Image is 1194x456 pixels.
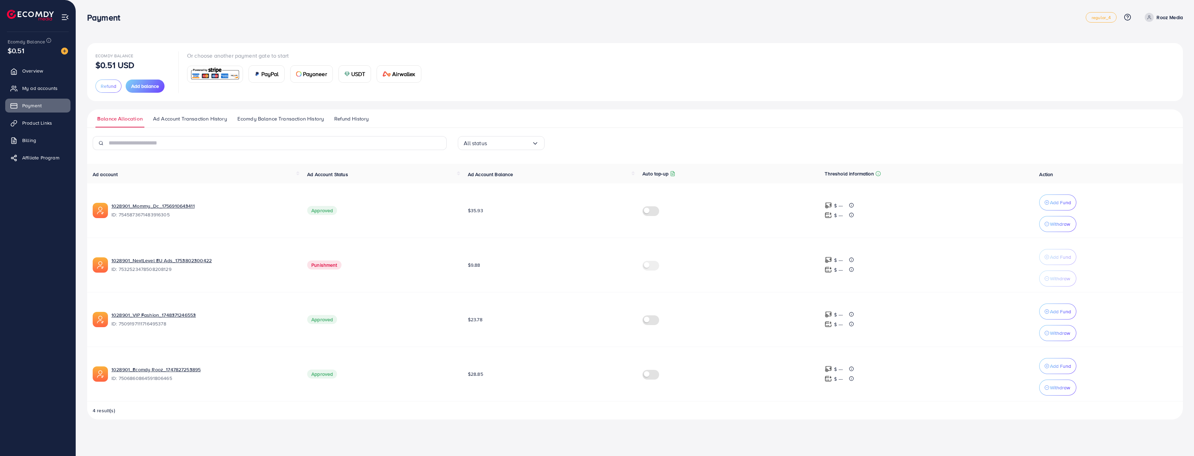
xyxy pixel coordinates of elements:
[468,262,480,268] span: $9.88
[111,366,296,382] div: <span class='underline'>1028901_Ecomdy Rooz_1747827253895</span></br>7506860864591806465
[1092,15,1111,20] span: regular_4
[111,257,296,264] a: 1028901_NextLevel EU Ads_1753802300422
[1142,13,1183,22] a: Rooz Media
[468,316,482,323] span: $23.78
[464,138,487,149] span: All status
[468,207,483,214] span: $35.93
[131,83,159,90] span: Add balance
[825,212,832,219] img: top-up amount
[7,10,54,20] img: logo
[1039,304,1076,320] button: Add Fund
[307,171,348,178] span: Ad Account Status
[61,48,68,55] img: image
[307,315,337,324] span: Approved
[303,70,327,78] span: Payoneer
[307,370,337,379] span: Approved
[111,312,296,328] div: <span class='underline'>1028901_VIP Fashion_1748371246553</span></br>7509197111716495378
[111,312,296,318] a: 1028901_VIP Fashion_1748371246553
[834,375,843,383] p: $ ---
[468,371,483,378] span: $28.85
[126,80,165,93] button: Add balance
[22,85,58,92] span: My ad accounts
[351,70,365,78] span: USDT
[834,310,843,319] p: $ ---
[254,71,260,77] img: card
[249,65,285,83] a: cardPayPal
[307,260,342,270] span: Punishment
[111,375,296,382] span: ID: 7506860864591806465
[825,321,832,328] img: top-up amount
[1050,274,1070,283] p: Withdraw
[834,211,843,219] p: $ ---
[825,266,832,273] img: top-up amount
[111,211,296,218] span: ID: 7545873671483916305
[87,13,126,23] h3: Payment
[8,45,24,56] span: $0.51
[1050,253,1071,261] p: Add Fund
[1157,13,1183,22] p: Rooz Media
[1039,271,1076,287] button: Withdraw
[825,311,832,318] img: top-up amount
[825,375,832,382] img: top-up amount
[834,266,843,274] p: $ ---
[1039,358,1076,374] button: Add Fund
[1039,380,1076,396] button: Withdraw
[93,312,108,327] img: ic-ads-acc.e4c84228.svg
[93,171,118,178] span: Ad account
[5,64,70,78] a: Overview
[261,70,279,78] span: PayPal
[97,115,143,123] span: Balance Allocation
[1050,307,1071,316] p: Add Fund
[834,365,843,373] p: $ ---
[1050,198,1071,207] p: Add Fund
[111,202,296,209] a: 1028901_Mommy_Dc_1756910643411
[22,67,43,74] span: Overview
[187,51,427,60] p: Or choose another payment gate to start
[5,81,70,95] a: My ad accounts
[487,138,532,149] input: Search for option
[1039,194,1076,210] button: Add Fund
[111,266,296,273] span: ID: 7532523478508208129
[1050,362,1071,370] p: Add Fund
[22,119,52,126] span: Product Links
[1039,216,1076,232] button: Withdraw
[834,201,843,210] p: $ ---
[22,102,42,109] span: Payment
[8,38,45,45] span: Ecomdy Balance
[307,206,337,215] span: Approved
[190,67,241,82] img: card
[101,83,116,90] span: Refund
[296,71,302,77] img: card
[111,320,296,327] span: ID: 7509197111716495378
[468,171,513,178] span: Ad Account Balance
[93,257,108,273] img: ic-ads-acc.e4c84228.svg
[111,366,296,373] a: 1028901_Ecomdy Rooz_1747827253895
[95,80,121,93] button: Refund
[1050,329,1070,337] p: Withdraw
[153,115,227,123] span: Ad Account Transaction History
[187,66,243,83] a: card
[5,99,70,113] a: Payment
[1164,425,1189,451] iframe: Chat
[1050,383,1070,392] p: Withdraw
[237,115,324,123] span: Ecomdy Balance Transaction History
[344,71,350,77] img: card
[93,366,108,382] img: ic-ads-acc.e4c84228.svg
[458,136,545,150] div: Search for option
[392,70,415,78] span: Airwallex
[338,65,371,83] a: cardUSDT
[1086,12,1117,23] a: regular_4
[1039,249,1076,265] button: Add Fund
[95,61,134,69] p: $0.51 USD
[834,256,843,264] p: $ ---
[377,65,421,83] a: cardAirwallex
[825,365,832,373] img: top-up amount
[95,53,133,59] span: Ecomdy Balance
[61,13,69,21] img: menu
[290,65,333,83] a: cardPayoneer
[825,169,874,178] p: Threshold information
[5,151,70,165] a: Affiliate Program
[1050,220,1070,228] p: Withdraw
[834,320,843,329] p: $ ---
